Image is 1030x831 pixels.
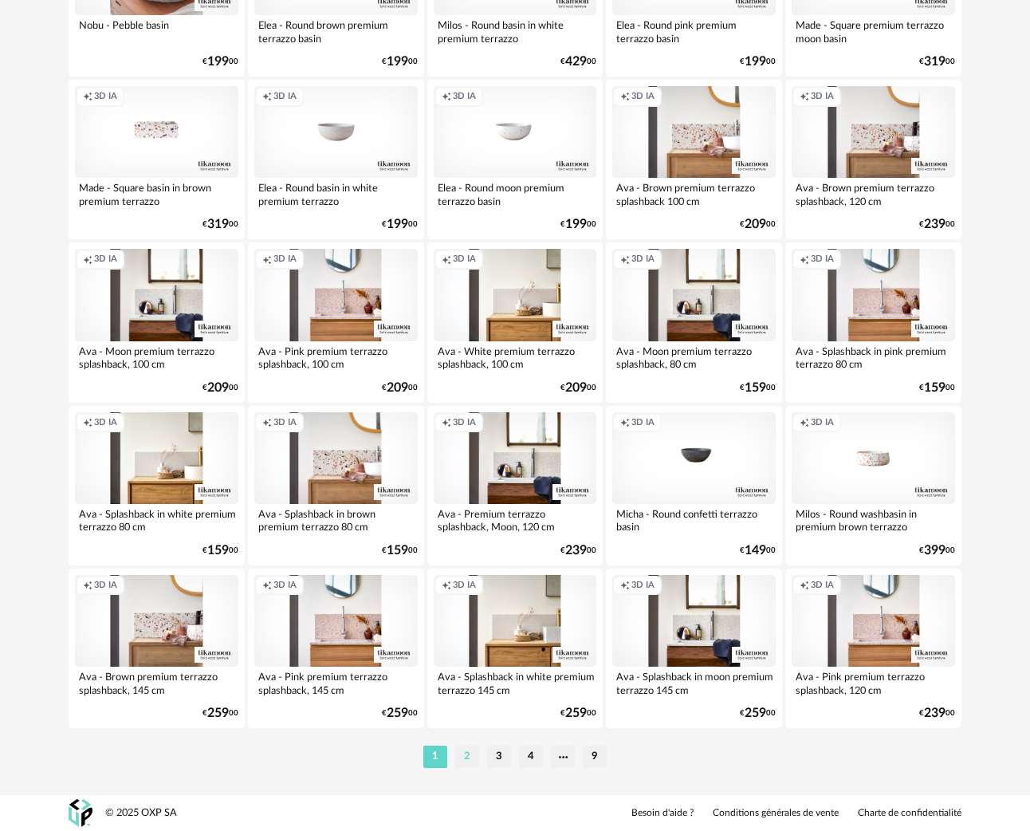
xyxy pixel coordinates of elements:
[75,504,238,536] div: Ava - Splashback in white premium terrazzo 80 cm
[262,580,272,592] span: Creation icon
[207,545,229,556] span: 159
[248,406,424,565] a: Creation icon 3D IA Ava - Splashback in brown premium terrazzo 80 cm €15900
[612,341,776,373] div: Ava - Moon premium terrazzo splashback, 80 cm
[606,242,782,402] a: Creation icon 3D IA Ava - Moon premium terrazzo splashback, 80 cm €15900
[254,667,418,699] div: Ava - Pink premium terrazzo splashback, 145 cm
[740,708,776,719] div: € 00
[924,57,945,67] span: 319
[924,708,945,719] span: 239
[75,15,238,47] div: Nobu - Pebble basin
[105,806,177,820] div: © 2025 OXP SA
[560,219,596,230] div: € 00
[387,219,408,230] span: 199
[262,417,272,429] span: Creation icon
[453,417,476,429] span: 3D IA
[612,15,776,47] div: Elea - Round pink premium terrazzo basin
[453,580,476,592] span: 3D IA
[612,667,776,699] div: Ava - Splashback in moon premium terrazzo 145 cm
[785,406,961,565] a: Creation icon 3D IA Milos - Round washbasin in premium brown terrazzo €39900
[631,91,655,103] span: 3D IA
[94,580,117,592] span: 3D IA
[382,57,418,67] div: € 00
[248,569,424,728] a: Creation icon 3D IA Ava - Pink premium terrazzo splashback, 145 cm €25900
[94,254,117,266] span: 3D IA
[811,417,834,429] span: 3D IA
[713,807,839,820] a: Conditions générales de vente
[800,580,809,592] span: Creation icon
[427,80,603,239] a: Creation icon 3D IA Elea - Round moon premium terrazzo basin €19900
[785,80,961,239] a: Creation icon 3D IA Ava - Brown premium terrazzo splashback, 120 cm €23900
[565,545,587,556] span: 239
[427,406,603,565] a: Creation icon 3D IA Ava - Premium terrazzo splashback, Moon, 120 cm €23900
[254,504,418,536] div: Ava - Splashback in brown premium terrazzo 80 cm
[69,80,245,239] a: Creation icon 3D IA Made - Square basin in brown premium terrazzo €31900
[387,708,408,719] span: 259
[427,242,603,402] a: Creation icon 3D IA Ava - White premium terrazzo splashback, 100 cm €20900
[740,545,776,556] div: € 00
[924,545,945,556] span: 399
[560,383,596,393] div: € 00
[811,580,834,592] span: 3D IA
[427,569,603,728] a: Creation icon 3D IA Ava - Splashback in white premium terrazzo 145 cm €25900
[254,15,418,47] div: Elea - Round brown premium terrazzo basin
[560,57,596,67] div: € 00
[94,91,117,103] span: 3D IA
[924,219,945,230] span: 239
[631,807,694,820] a: Besoin d'aide ?
[75,341,238,373] div: Ava - Moon premium terrazzo splashback, 100 cm
[620,580,630,592] span: Creation icon
[75,178,238,210] div: Made - Square basin in brown premium terrazzo
[262,254,272,266] span: Creation icon
[387,383,408,393] span: 209
[248,80,424,239] a: Creation icon 3D IA Elea - Round basin in white premium terrazzo €19900
[202,545,238,556] div: € 00
[919,57,955,67] div: € 00
[740,57,776,67] div: € 00
[919,545,955,556] div: € 00
[792,504,955,536] div: Milos - Round washbasin in premium brown terrazzo
[453,254,476,266] span: 3D IA
[387,545,408,556] span: 159
[83,91,92,103] span: Creation icon
[800,417,809,429] span: Creation icon
[745,708,766,719] span: 259
[69,242,245,402] a: Creation icon 3D IA Ava - Moon premium terrazzo splashback, 100 cm €20900
[560,545,596,556] div: € 00
[254,341,418,373] div: Ava - Pink premium terrazzo splashback, 100 cm
[83,580,92,592] span: Creation icon
[560,708,596,719] div: € 00
[434,341,597,373] div: Ava - White premium terrazzo splashback, 100 cm
[434,667,597,699] div: Ava - Splashback in white premium terrazzo 145 cm
[792,178,955,210] div: Ava - Brown premium terrazzo splashback, 120 cm
[792,667,955,699] div: Ava - Pink premium terrazzo splashback, 120 cm
[565,57,587,67] span: 429
[434,178,597,210] div: Elea - Round moon premium terrazzo basin
[792,341,955,373] div: Ava - Splashback in pink premium terrazzo 80 cm
[565,708,587,719] span: 259
[273,417,297,429] span: 3D IA
[453,91,476,103] span: 3D IA
[273,91,297,103] span: 3D IA
[273,580,297,592] span: 3D IA
[606,406,782,565] a: Creation icon 3D IA Micha - Round confetti terrazzo basin €14900
[785,242,961,402] a: Creation icon 3D IA Ava - Splashback in pink premium terrazzo 80 cm €15900
[273,254,297,266] span: 3D IA
[434,15,597,47] div: Milos - Round basin in white premium terrazzo
[565,219,587,230] span: 199
[740,219,776,230] div: € 00
[792,15,955,47] div: Made - Square premium terrazzo moon basin
[565,383,587,393] span: 209
[612,178,776,210] div: Ava - Brown premium terrazzo splashback 100 cm
[202,708,238,719] div: € 00
[442,580,451,592] span: Creation icon
[83,254,92,266] span: Creation icon
[69,569,245,728] a: Creation icon 3D IA Ava - Brown premium terrazzo splashback, 145 cm €25900
[745,57,766,67] span: 199
[519,746,543,768] li: 4
[620,417,630,429] span: Creation icon
[83,417,92,429] span: Creation icon
[800,91,809,103] span: Creation icon
[94,417,117,429] span: 3D IA
[858,807,961,820] a: Charte de confidentialité
[919,383,955,393] div: € 00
